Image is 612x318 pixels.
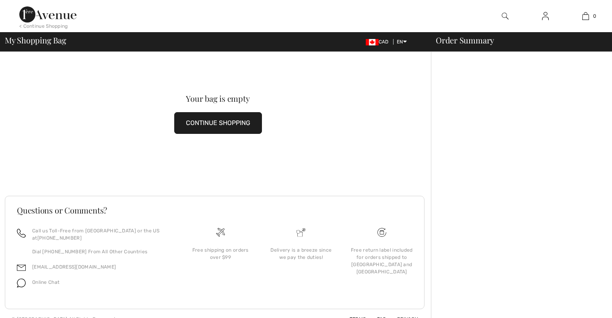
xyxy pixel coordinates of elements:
img: email [17,263,26,272]
a: [PHONE_NUMBER] [37,235,82,241]
div: Free shipping on orders over $99 [187,246,254,261]
div: Order Summary [426,36,607,44]
div: Free return label included for orders shipped to [GEOGRAPHIC_DATA] and [GEOGRAPHIC_DATA] [348,246,416,275]
button: CONTINUE SHOPPING [174,112,262,134]
span: CAD [366,39,392,45]
h3: Questions or Comments? [17,206,412,214]
p: Dial [PHONE_NUMBER] From All Other Countries [32,248,171,255]
span: EN [397,39,407,45]
a: Sign In [536,11,555,21]
span: 0 [593,12,596,20]
div: < Continue Shopping [19,23,68,30]
a: 0 [566,11,605,21]
span: My Shopping Bag [5,36,66,44]
span: Online Chat [32,279,60,285]
div: Your bag is empty [26,94,410,103]
img: My Info [542,11,549,21]
img: call [17,229,26,238]
img: Free shipping on orders over $99 [216,228,225,237]
img: 1ère Avenue [19,6,76,23]
img: Free shipping on orders over $99 [377,228,386,237]
a: [EMAIL_ADDRESS][DOMAIN_NAME] [32,264,116,270]
img: My Bag [582,11,589,21]
div: Delivery is a breeze since we pay the duties! [267,246,335,261]
img: Delivery is a breeze since we pay the duties! [297,228,305,237]
p: Call us Toll-Free from [GEOGRAPHIC_DATA] or the US at [32,227,171,242]
img: Canadian Dollar [366,39,379,45]
img: chat [17,279,26,287]
img: search the website [502,11,509,21]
